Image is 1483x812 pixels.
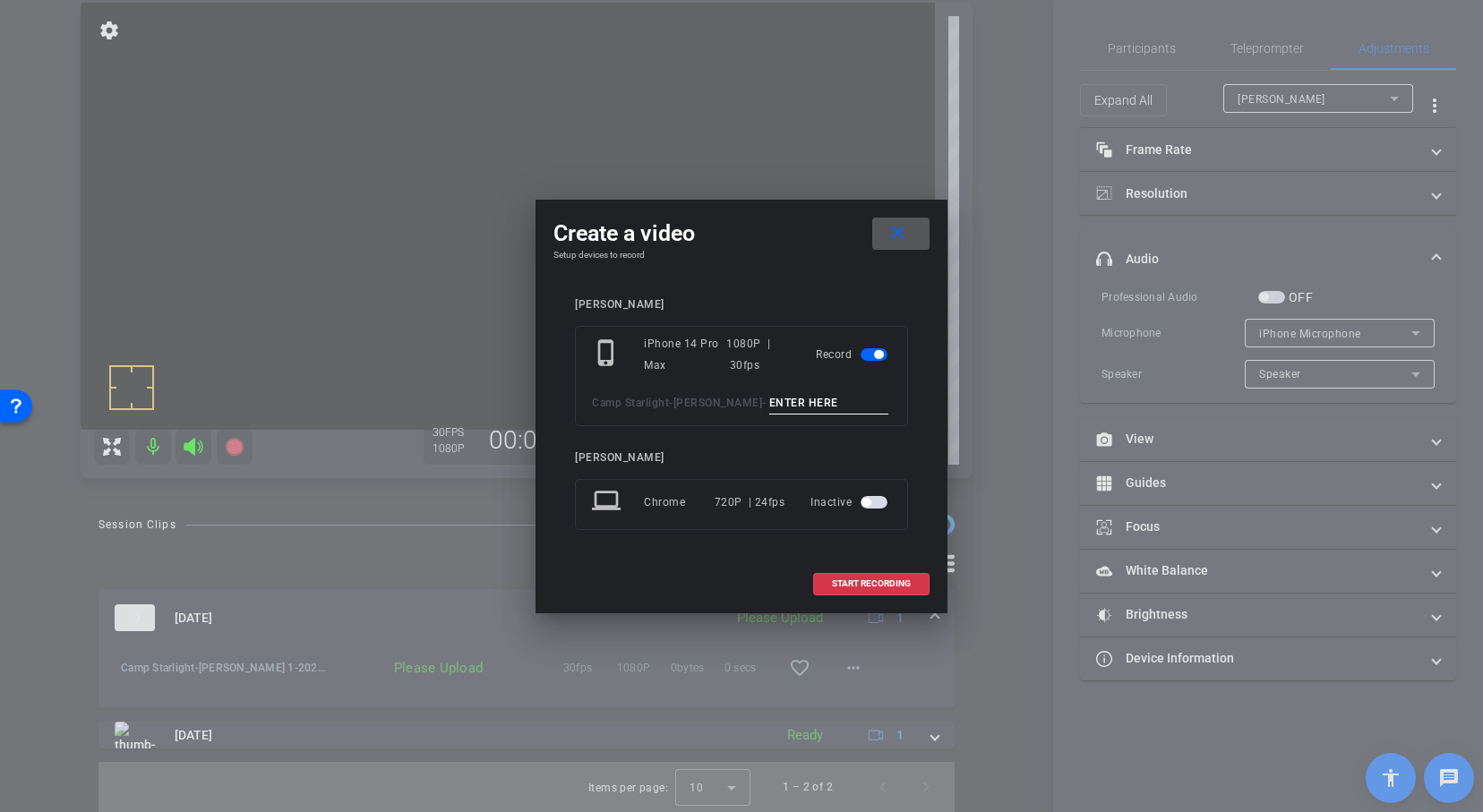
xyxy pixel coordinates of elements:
[887,222,909,244] mat-icon: close
[832,579,911,588] span: START RECORDING
[813,573,930,595] button: START RECORDING
[715,486,785,518] div: 720P | 24fps
[810,486,891,518] div: Inactive
[673,397,763,409] span: [PERSON_NAME]
[762,397,767,409] span: -
[592,486,624,518] mat-icon: laptop
[816,333,891,376] div: Record
[553,218,930,250] div: Create a video
[669,397,673,409] span: -
[575,451,908,465] div: [PERSON_NAME]
[644,333,726,376] div: iPhone 14 Pro Max
[592,338,624,371] mat-icon: phone_iphone
[726,333,790,376] div: 1080P | 30fps
[575,298,908,312] div: [PERSON_NAME]
[592,397,669,409] span: Camp Starlight
[644,486,715,518] div: Chrome
[553,250,930,261] h4: Setup devices to record
[769,392,889,415] input: ENTER HERE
